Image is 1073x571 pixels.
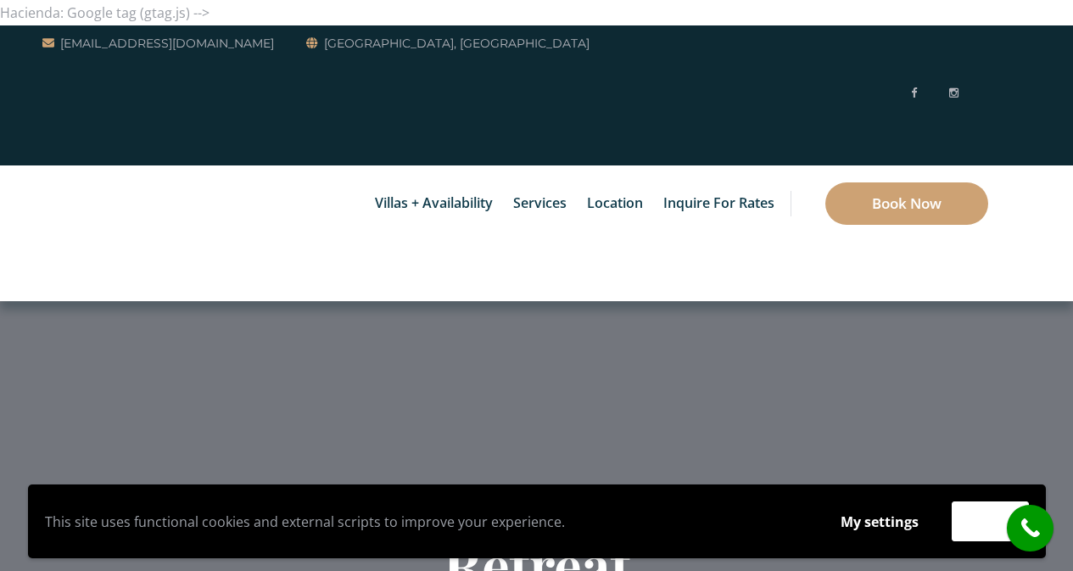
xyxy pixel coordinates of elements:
[306,33,590,53] a: [GEOGRAPHIC_DATA], [GEOGRAPHIC_DATA]
[366,165,501,242] a: Villas + Availability
[505,165,575,242] a: Services
[975,31,988,158] img: svg%3E
[578,165,651,242] a: Location
[42,33,274,53] a: [EMAIL_ADDRESS][DOMAIN_NAME]
[1007,505,1053,551] a: call
[1011,509,1049,547] i: call
[655,165,783,242] a: Inquire for Rates
[42,170,123,297] img: Awesome Logo
[824,502,935,541] button: My settings
[45,509,808,535] p: This site uses functional cookies and external scripts to improve your experience.
[825,182,988,225] a: Book Now
[952,501,1029,541] button: Accept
